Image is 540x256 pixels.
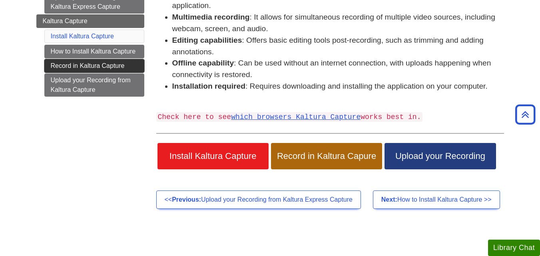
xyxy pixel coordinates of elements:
strong: Previous: [172,196,201,203]
strong: Next: [381,196,397,203]
a: Upload your Recording from Kaltura Capture [44,73,144,97]
button: Library Chat [488,240,540,256]
a: Install Kaltura Capture [51,33,114,40]
a: Record in Kaltura Capture [44,59,144,73]
li: : It allows for simultaneous recording of multiple video sources, including webcam, screen, and a... [172,12,504,35]
a: Upload your Recording [385,143,496,169]
li: : Can be used without an internet connection, with uploads happening when connectivity is restored. [172,58,504,81]
strong: Installation required [172,82,245,90]
a: Record in Kaltura Capure [271,143,382,169]
a: Back to Top [512,109,538,120]
a: which browsers Kaltura Capture [231,113,361,121]
strong: Multimedia recording [172,13,250,21]
li: : Requires downloading and installing the application on your computer. [172,81,504,92]
a: Kaltura Capture [36,14,144,28]
span: Install Kaltura Capture [163,151,263,161]
strong: Offline capability [172,59,234,67]
a: How to Install Kaltura Capture [44,45,144,58]
span: Upload your Recording [391,151,490,161]
li: : Offers basic editing tools post-recording, such as trimming and adding annotations. [172,35,504,58]
a: <<Previous:Upload your Recording from Kaltura Express Capture [156,191,361,209]
strong: Editing capabilities [172,36,242,44]
a: Next:How to Install Kaltura Capture >> [373,191,500,209]
code: Check here to see works best in. [156,112,423,122]
a: Install Kaltura Capture [157,143,269,169]
span: Kaltura Capture [43,18,88,24]
span: Record in Kaltura Capure [277,151,376,161]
